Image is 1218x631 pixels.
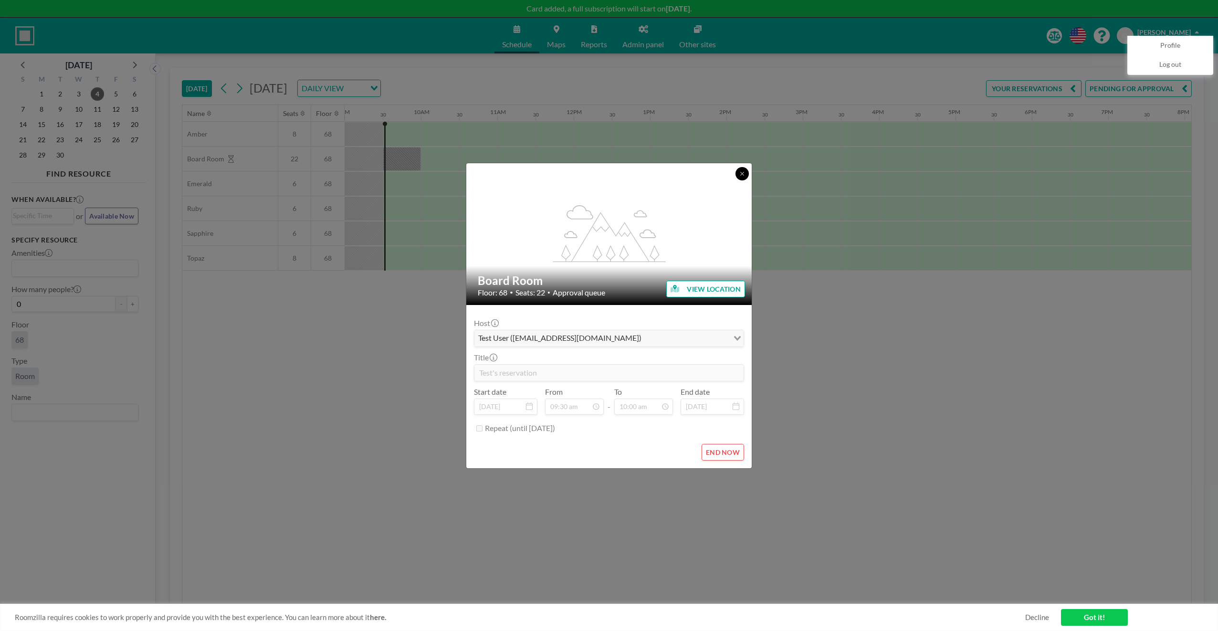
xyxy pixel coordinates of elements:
[1160,41,1180,51] span: Profile
[681,387,710,397] label: End date
[474,353,496,362] label: Title
[702,444,744,461] button: END NOW
[1025,613,1049,622] a: Decline
[510,289,513,296] span: •
[547,289,550,295] span: •
[476,332,643,345] span: Test User ([EMAIL_ADDRESS][DOMAIN_NAME])
[370,613,386,621] a: here.
[553,204,666,262] g: flex-grow: 1.2;
[1128,55,1213,74] a: Log out
[1159,60,1181,70] span: Log out
[1128,36,1213,55] a: Profile
[515,288,545,297] span: Seats: 22
[614,387,622,397] label: To
[545,387,563,397] label: From
[478,288,507,297] span: Floor: 68
[15,613,1025,622] span: Roomzilla requires cookies to work properly and provide you with the best experience. You can lea...
[608,390,610,411] span: -
[474,387,506,397] label: Start date
[553,288,605,297] span: Approval queue
[474,330,744,347] div: Search for option
[478,273,741,288] h2: Board Room
[485,423,555,433] label: Repeat (until [DATE])
[1061,609,1128,626] a: Got it!
[474,318,498,328] label: Host
[644,332,728,345] input: Search for option
[666,281,745,297] button: VIEW LOCATION
[474,365,744,381] input: Seunghun's reservation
